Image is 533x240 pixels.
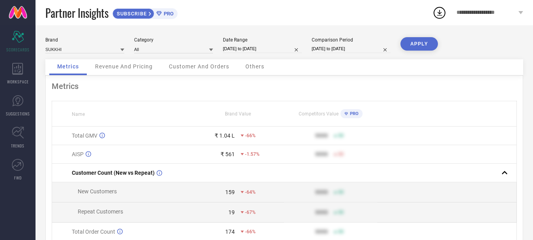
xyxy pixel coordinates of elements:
span: Customer And Orders [169,63,229,70]
div: 9999 [315,151,328,157]
div: 159 [225,189,235,195]
span: SUBSCRIBE [113,11,149,17]
span: Total GMV [72,132,97,139]
span: PRO [162,11,174,17]
span: -64% [245,189,256,195]
span: Name [72,111,85,117]
span: AISP [72,151,84,157]
span: Competitors Value [299,111,339,117]
div: 9999 [315,132,328,139]
span: TRENDS [11,143,24,149]
span: -66% [245,229,256,234]
span: New Customers [78,188,117,195]
input: Select comparison period [312,45,391,53]
span: -67% [245,210,256,215]
span: PRO [348,111,359,116]
div: Category [134,37,213,43]
span: Revenue And Pricing [95,63,153,70]
span: SCORECARDS [6,47,30,53]
span: 50 [338,189,344,195]
div: Comparison Period [312,37,391,43]
span: Metrics [57,63,79,70]
div: 9999 [315,189,328,195]
span: 50 [338,151,344,157]
span: 50 [338,133,344,138]
span: Partner Insights [45,5,108,21]
input: Select date range [223,45,302,53]
span: -1.57% [245,151,260,157]
div: Open download list [432,6,447,20]
button: APPLY [400,37,438,51]
span: Total Order Count [72,229,115,235]
span: 50 [338,210,344,215]
span: Customer Count (New vs Repeat) [72,170,155,176]
span: 50 [338,229,344,234]
div: 9999 [315,209,328,215]
span: FWD [14,175,22,181]
span: SUGGESTIONS [6,111,30,117]
div: ₹ 1.04 L [215,132,235,139]
span: Brand Value [225,111,251,117]
span: Repeat Customers [78,208,123,215]
div: ₹ 561 [221,151,235,157]
div: 174 [225,229,235,235]
span: Others [245,63,264,70]
div: 9999 [315,229,328,235]
div: Brand [45,37,124,43]
div: Metrics [52,81,517,91]
span: -66% [245,133,256,138]
div: 19 [228,209,235,215]
span: WORKSPACE [7,79,29,85]
a: SUBSCRIBEPRO [112,6,178,19]
div: Date Range [223,37,302,43]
